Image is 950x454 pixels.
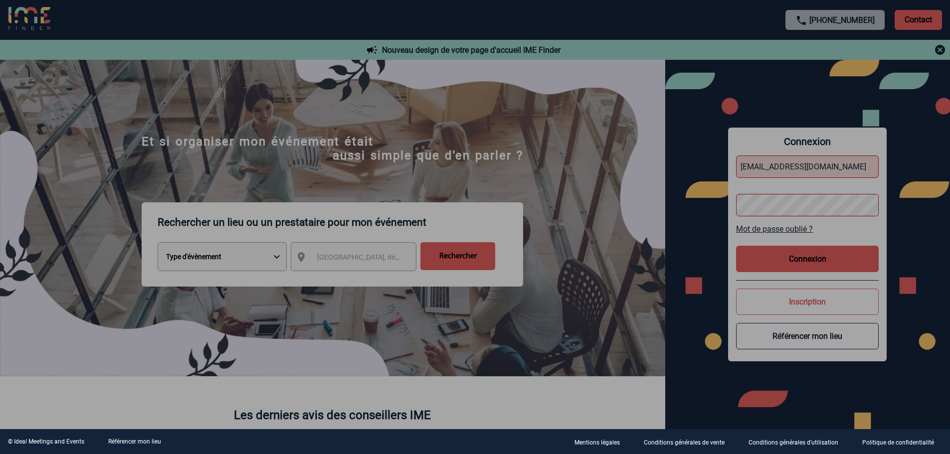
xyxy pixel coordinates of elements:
[574,439,620,446] p: Mentions légales
[644,439,725,446] p: Conditions générales de vente
[567,437,636,447] a: Mentions légales
[862,439,934,446] p: Politique de confidentialité
[854,437,950,447] a: Politique de confidentialité
[8,438,84,445] div: © Ideal Meetings and Events
[749,439,838,446] p: Conditions générales d'utilisation
[741,437,854,447] a: Conditions générales d'utilisation
[636,437,741,447] a: Conditions générales de vente
[108,438,161,445] a: Référencer mon lieu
